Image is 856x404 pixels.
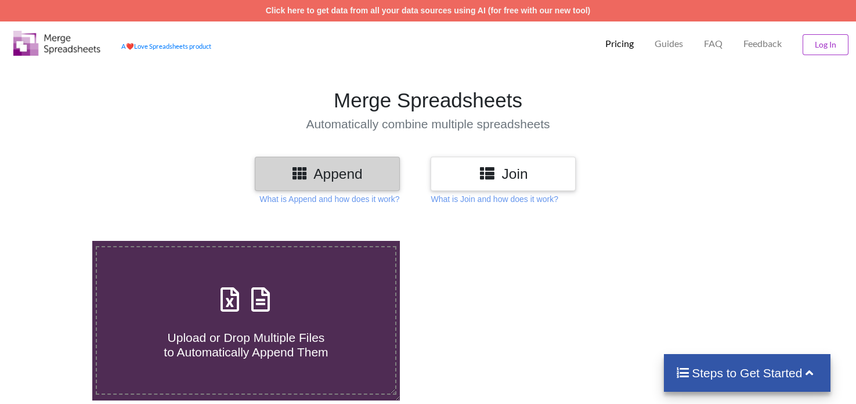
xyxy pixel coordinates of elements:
span: Feedback [743,39,782,48]
a: AheartLove Spreadsheets product [121,42,211,50]
span: Upload or Drop Multiple Files to Automatically Append Them [164,331,328,359]
button: Log In [803,34,848,55]
span: heart [126,42,134,50]
a: Click here to get data from all your data sources using AI (for free with our new tool) [266,6,591,15]
p: Guides [655,38,683,50]
img: Logo.png [13,31,100,56]
p: What is Join and how does it work? [431,193,558,205]
p: What is Append and how does it work? [259,193,399,205]
h4: Steps to Get Started [676,366,819,380]
h3: Join [439,165,567,182]
p: FAQ [704,38,723,50]
h3: Append [263,165,391,182]
p: Pricing [605,38,634,50]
